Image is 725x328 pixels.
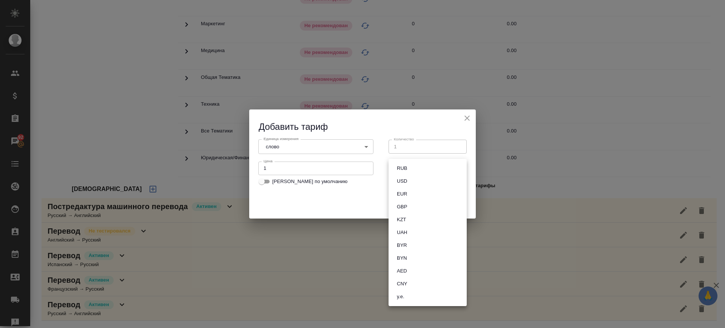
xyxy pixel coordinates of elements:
[395,228,409,237] button: UAH
[395,293,407,301] button: у.е.
[395,216,409,224] button: KZT
[395,241,409,249] button: BYR
[395,190,409,198] button: EUR
[395,280,409,288] button: CNY
[395,177,409,185] button: USD
[395,254,409,262] button: BYN
[395,164,409,172] button: RUB
[395,203,409,211] button: GBP
[395,267,409,275] button: AED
